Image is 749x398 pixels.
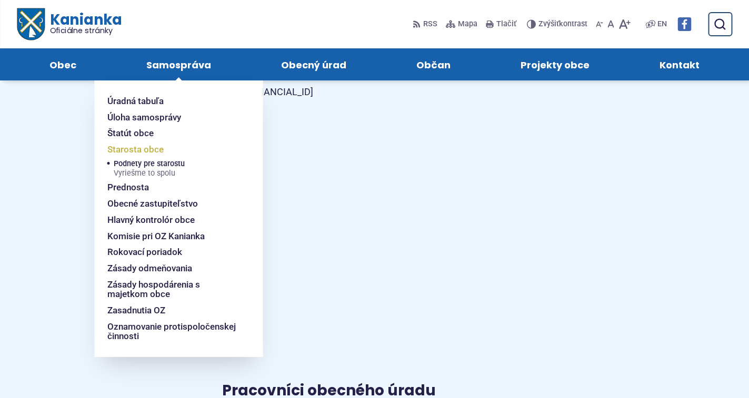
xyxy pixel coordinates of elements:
[423,18,437,30] span: RSS
[107,212,238,228] a: Hlavný kontrolór obce
[458,18,477,30] span: Mapa
[107,125,238,141] a: Štatút obce
[107,141,164,158] span: Starosta obce
[49,48,76,80] span: Obec
[392,48,475,80] a: Občan
[107,179,149,196] span: Prednosta
[257,48,371,80] a: Obecný úrad
[635,48,724,80] a: Kontakt
[107,228,205,244] span: Komisie pri OZ Kanianka
[114,158,185,180] span: Podnety pre starostu
[122,48,236,80] a: Samospráva
[660,48,700,80] span: Kontakt
[538,20,587,29] span: kontrast
[107,212,195,228] span: Hlavný kontrolór obce
[655,18,669,30] a: EN
[281,48,346,80] span: Obecný úrad
[107,277,238,302] a: Zásady hospodárenia s majetkom obce
[496,20,516,29] span: Tlačiť
[107,125,154,141] span: Štatút obce
[605,13,616,35] button: Nastaviť pôvodnú veľkosť písma
[107,244,182,260] span: Rokovací poriadok
[616,13,633,35] button: Zväčšiť veľkosť písma
[107,244,238,260] a: Rokovací poriadok
[114,169,185,178] span: Vyriešme to spolu
[107,302,165,319] span: Zasadnutia OZ
[107,196,198,212] span: Obecné zastupiteľstvo
[107,109,238,126] a: Úloha samosprávy
[107,260,238,277] a: Zásady odmeňovania
[107,141,238,158] a: Starosta obce
[114,158,238,180] a: Podnety pre starostuVyriešme to spolu
[17,8,122,40] a: Logo Kanianka, prejsť na domovskú stránku.
[107,302,238,319] a: Zasadnutia OZ
[444,13,480,35] a: Mapa
[25,48,101,80] a: Obec
[107,228,238,244] a: Komisie pri OZ Kanianka
[49,27,122,34] span: Oficiálne stránky
[484,13,518,35] button: Tlačiť
[107,109,181,126] span: Úloha samosprávy
[146,48,211,80] span: Samospráva
[107,319,238,344] a: Oznamovanie protispoločenskej činnosti
[521,48,590,80] span: Projekty obce
[107,260,192,277] span: Zásady odmeňovania
[107,196,238,212] a: Obecné zastupiteľstvo
[594,13,605,35] button: Zmenšiť veľkosť písma
[107,179,238,196] a: Prednosta
[44,13,121,35] span: Kanianka
[677,17,691,31] img: Prejsť na Facebook stránku
[538,19,559,28] span: Zvýšiť
[17,8,44,40] img: Prejsť na domovskú stránku
[496,48,614,80] a: Projekty obce
[416,48,451,80] span: Občan
[107,93,238,109] a: Úradná tabuľa
[527,13,590,35] button: Zvýšiťkontrast
[413,13,440,35] a: RSS
[107,93,164,109] span: Úradná tabuľa
[657,18,667,30] span: EN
